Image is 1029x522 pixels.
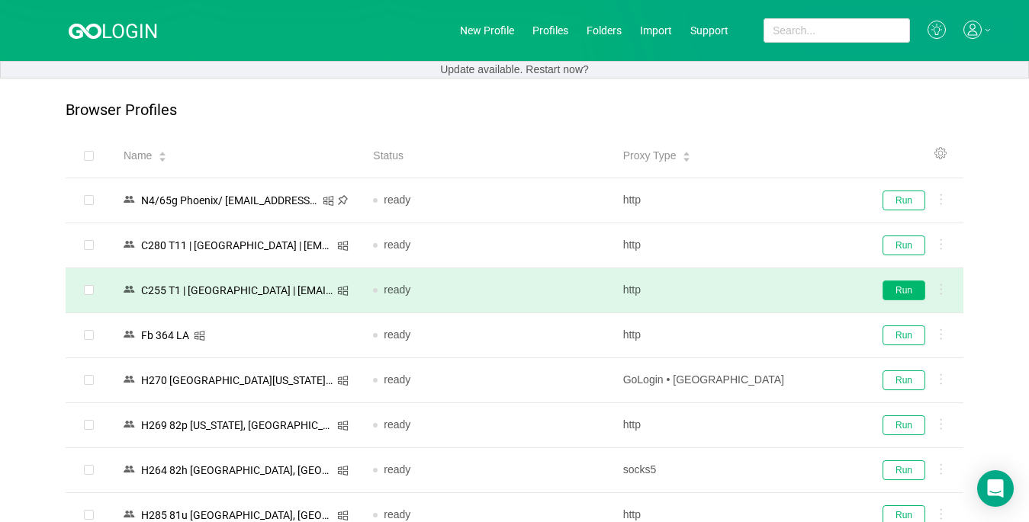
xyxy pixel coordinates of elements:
[977,470,1014,507] div: Open Intercom Messenger
[883,191,925,210] button: Run
[683,155,691,160] i: icon: caret-down
[883,325,925,345] button: Run
[690,24,728,37] a: Support
[384,283,410,296] span: ready
[337,465,349,476] i: icon: windows
[384,373,410,386] span: ready
[337,240,349,251] i: icon: windows
[640,24,672,37] a: Import
[159,150,167,155] i: icon: caret-up
[194,330,205,341] i: icon: windows
[137,280,337,300] div: C255 T1 | [GEOGRAPHIC_DATA] | [EMAIL_ADDRESS][DOMAIN_NAME]
[137,415,337,435] div: Н269 82p [US_STATE], [GEOGRAPHIC_DATA]/ [EMAIL_ADDRESS][DOMAIN_NAME]
[611,313,860,358] td: http
[323,195,334,207] i: icon: windows
[611,403,860,448] td: http
[137,370,337,390] div: Н270 [GEOGRAPHIC_DATA][US_STATE]/ [EMAIL_ADDRESS][DOMAIN_NAME]
[384,328,410,341] span: ready
[883,280,925,300] button: Run
[683,150,691,155] i: icon: caret-up
[124,148,152,164] span: Name
[384,508,410,520] span: ready
[611,178,860,223] td: http
[611,268,860,313] td: http
[337,510,349,521] i: icon: windows
[373,148,404,164] span: Status
[384,418,410,431] span: ready
[611,358,860,403] td: GoLogin • [GEOGRAPHIC_DATA]
[137,460,337,480] div: Н264 82h [GEOGRAPHIC_DATA], [GEOGRAPHIC_DATA]/ [EMAIL_ADDRESS][DOMAIN_NAME]
[384,194,410,206] span: ready
[337,375,349,386] i: icon: windows
[611,448,860,493] td: socks5
[532,24,568,37] a: Profiles
[337,285,349,296] i: icon: windows
[883,415,925,435] button: Run
[883,460,925,480] button: Run
[137,191,323,210] div: N4/65g Phoenix/ [EMAIL_ADDRESS][DOMAIN_NAME]
[384,239,410,251] span: ready
[137,325,194,345] div: Fb 364 LA
[611,223,860,268] td: http
[764,18,910,43] input: Search...
[587,24,622,37] a: Folders
[337,194,349,206] i: icon: pushpin
[883,370,925,390] button: Run
[623,148,677,164] span: Proxy Type
[66,101,177,119] p: Browser Profiles
[460,24,514,37] a: New Profile
[682,149,691,160] div: Sort
[158,149,167,160] div: Sort
[883,235,925,255] button: Run
[159,155,167,160] i: icon: caret-down
[137,235,337,255] div: C280 T11 | [GEOGRAPHIC_DATA] | [EMAIL_ADDRESS][DOMAIN_NAME]
[384,463,410,476] span: ready
[337,420,349,431] i: icon: windows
